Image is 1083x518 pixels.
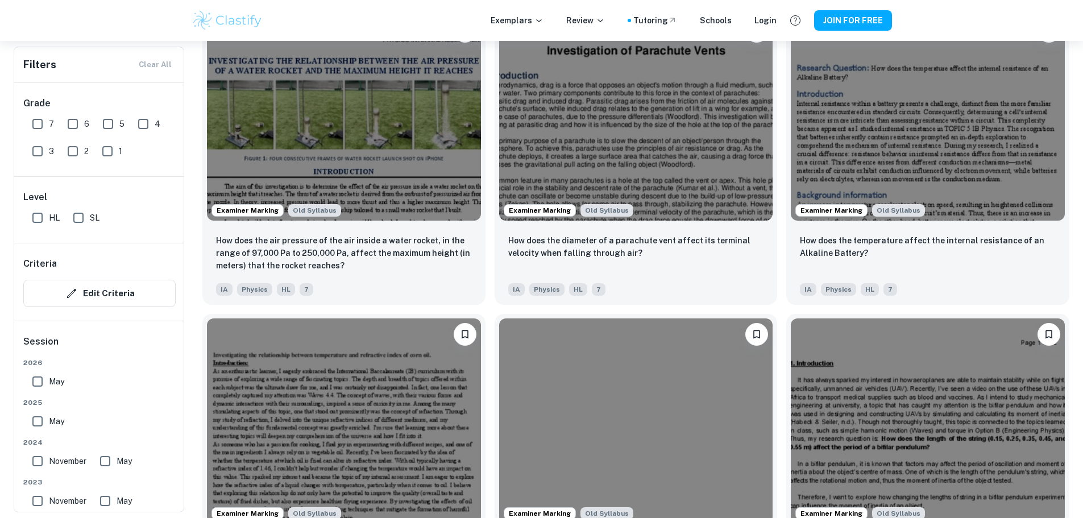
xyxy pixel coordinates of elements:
[202,11,486,305] a: Examiner MarkingStarting from the May 2025 session, the Physics IA requirements have changed. It'...
[49,118,54,130] span: 7
[786,11,805,30] button: Help and Feedback
[754,14,777,27] a: Login
[700,14,732,27] a: Schools
[508,283,525,296] span: IA
[237,283,272,296] span: Physics
[23,190,176,204] h6: Level
[23,57,56,73] h6: Filters
[786,11,1069,305] a: Examiner MarkingStarting from the May 2025 session, the Physics IA requirements have changed. It'...
[23,257,57,271] h6: Criteria
[117,495,132,507] span: May
[814,10,892,31] button: JOIN FOR FREE
[821,283,856,296] span: Physics
[288,204,341,217] span: Old Syllabus
[119,145,122,158] span: 1
[872,204,925,217] span: Old Syllabus
[566,14,605,27] p: Review
[49,145,54,158] span: 3
[504,205,575,216] span: Examiner Marking
[1038,323,1060,346] button: Please log in to bookmark exemplars
[796,205,867,216] span: Examiner Marking
[49,415,64,428] span: May
[212,205,283,216] span: Examiner Marking
[791,15,1065,221] img: Physics IA example thumbnail: How does the temperature affect the inte
[499,15,773,221] img: Physics IA example thumbnail: How does the diameter of a parachute ven
[454,323,476,346] button: Please log in to bookmark exemplars
[23,477,176,487] span: 2023
[23,280,176,307] button: Edit Criteria
[119,118,125,130] span: 5
[117,455,132,467] span: May
[800,283,816,296] span: IA
[207,15,481,221] img: Physics IA example thumbnail: How does the air pressure of the air ins
[288,204,341,217] div: Starting from the May 2025 session, the Physics IA requirements have changed. It's OK to refer to...
[872,204,925,217] div: Starting from the May 2025 session, the Physics IA requirements have changed. It's OK to refer to...
[633,14,677,27] a: Tutoring
[155,118,160,130] span: 4
[745,323,768,346] button: Please log in to bookmark exemplars
[23,358,176,368] span: 2026
[861,283,879,296] span: HL
[84,145,89,158] span: 2
[216,283,233,296] span: IA
[508,234,764,259] p: How does the diameter of a parachute vent affect its terminal velocity when falling through air?
[495,11,778,305] a: Examiner MarkingStarting from the May 2025 session, the Physics IA requirements have changed. It'...
[277,283,295,296] span: HL
[90,212,99,224] span: SL
[84,118,89,130] span: 6
[529,283,565,296] span: Physics
[569,283,587,296] span: HL
[49,455,86,467] span: November
[300,283,313,296] span: 7
[580,204,633,217] div: Starting from the May 2025 session, the Physics IA requirements have changed. It's OK to refer to...
[49,212,60,224] span: HL
[192,9,264,32] img: Clastify logo
[580,204,633,217] span: Old Syllabus
[592,283,605,296] span: 7
[23,335,176,358] h6: Session
[23,97,176,110] h6: Grade
[883,283,897,296] span: 7
[800,234,1056,259] p: How does the temperature affect the internal resistance of an Alkaline Battery?
[49,495,86,507] span: November
[23,397,176,408] span: 2025
[491,14,543,27] p: Exemplars
[216,234,472,272] p: How does the air pressure of the air inside a water rocket, in the range of 97,000 Pa to 250,000 ...
[49,375,64,388] span: May
[23,437,176,447] span: 2024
